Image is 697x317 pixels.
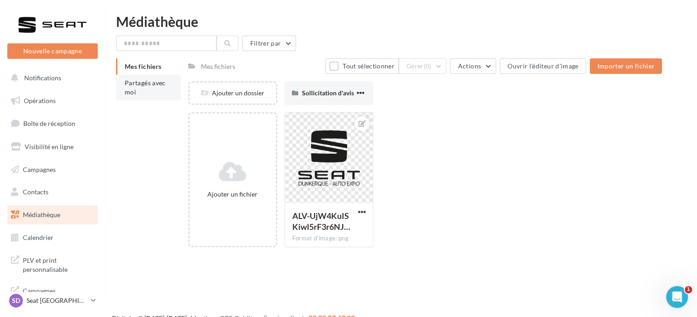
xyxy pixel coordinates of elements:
[5,137,100,156] a: Visibilité en ligne
[5,68,96,88] button: Notifications
[25,143,74,151] span: Visibilité en ligne
[685,286,692,293] span: 1
[125,79,166,96] span: Partagés avec moi
[5,228,100,247] a: Calendrier
[597,62,655,70] span: Importer un fichier
[24,97,56,104] span: Opérations
[125,62,161,70] span: Mes fichiers
[5,160,100,179] a: Campagnes
[116,15,686,28] div: Médiathèque
[7,43,98,59] button: Nouvelle campagne
[5,250,100,277] a: PLV et print personnalisable
[292,211,350,232] span: ALV-UjW4KuISKiwl5rF3r6NJhqw7V31KmMccHUp-IRI3qEy-fJb7a9Y
[201,62,235,71] div: Mes fichiers
[242,36,296,51] button: Filtrer par
[5,182,100,202] a: Contacts
[5,114,100,133] a: Boîte de réception
[458,62,481,70] span: Actions
[12,296,20,305] span: SD
[23,188,48,196] span: Contacts
[590,58,662,74] button: Importer un fichier
[424,62,432,70] span: (0)
[23,234,53,241] span: Calendrier
[302,89,354,97] span: Sollicitation d'avis
[325,58,398,74] button: Tout sélectionner
[23,120,75,127] span: Boîte de réception
[5,91,100,110] a: Opérations
[399,58,447,74] button: Gérer(0)
[666,286,688,308] iframe: Intercom live chat
[193,190,272,199] div: Ajouter un fichier
[500,58,586,74] button: Ouvrir l'éditeur d'image
[23,254,94,274] span: PLV et print personnalisable
[292,234,366,243] div: Format d'image: png
[190,88,276,98] div: Ajouter un dossier
[26,296,87,305] p: Seat [GEOGRAPHIC_DATA]
[24,74,61,82] span: Notifications
[5,205,100,224] a: Médiathèque
[5,281,100,308] a: Campagnes DataOnDemand
[450,58,496,74] button: Actions
[7,292,98,309] a: SD Seat [GEOGRAPHIC_DATA]
[23,165,56,173] span: Campagnes
[23,285,94,304] span: Campagnes DataOnDemand
[23,211,60,218] span: Médiathèque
